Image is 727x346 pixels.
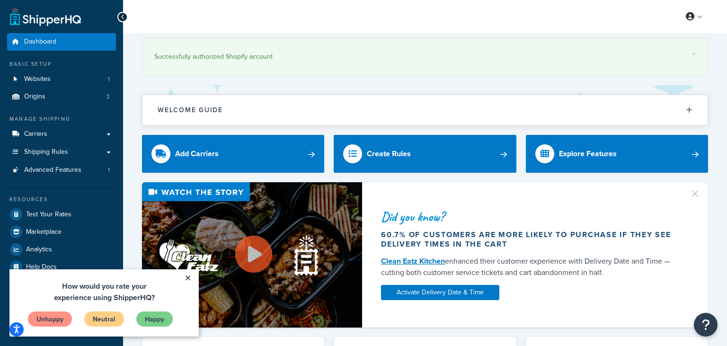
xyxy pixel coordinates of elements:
img: Video thumbnail [142,182,362,328]
span: Help Docs [26,263,57,271]
span: Test Your Rates [26,211,71,219]
span: Origins [24,93,45,101]
a: × [692,50,696,58]
span: Websites [24,75,51,83]
li: Origins [7,88,116,106]
div: Did you know? [381,210,679,223]
li: Advanced Features [7,161,116,179]
div: enhanced their customer experience with Delivery Date and Time — cutting both customer service ti... [381,256,679,278]
a: Test Your Rates [7,206,116,223]
div: Resources [7,195,116,204]
div: 60.7% of customers are more likely to purchase if they see delivery times in the cart [381,230,679,249]
div: Manage Shipping [7,115,116,123]
div: Explore Features [559,147,617,160]
span: 2 [106,93,110,101]
span: Marketplace [26,228,62,236]
span: 1 [108,75,110,83]
span: Carriers [24,130,47,138]
a: Dashboard [7,33,116,51]
span: Dashboard [24,38,56,46]
li: Websites [7,71,116,88]
a: Neutral [74,42,115,58]
button: Welcome Guide [142,95,708,125]
h2: Welcome Guide [158,106,223,114]
button: Open Resource Center [694,313,718,337]
a: Websites1 [7,71,116,88]
a: Activate Delivery Date & Time [381,285,499,300]
div: Successfully authorized Shopify account [154,50,696,63]
span: 1 [108,166,110,174]
a: Origins2 [7,88,116,106]
span: How would you rate your experience using ShipperHQ? [44,11,145,34]
a: Clean Eatz Kitchen [381,256,445,266]
a: Carriers [7,125,116,143]
a: Advanced Features1 [7,161,116,179]
a: Create Rules [334,135,516,173]
a: Shipping Rules [7,143,116,161]
a: Explore Features [526,135,708,173]
div: Create Rules [367,147,411,160]
span: Advanced Features [24,166,81,174]
a: Happy [126,42,164,58]
a: Unhappy [18,42,63,58]
span: Shipping Rules [24,148,68,156]
a: Help Docs [7,258,116,275]
a: Marketplace [7,223,116,240]
a: Add Carriers [142,135,324,173]
a: Analytics [7,241,116,258]
span: Analytics [26,246,52,254]
div: Add Carriers [175,147,219,160]
div: Basic Setup [7,60,116,68]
